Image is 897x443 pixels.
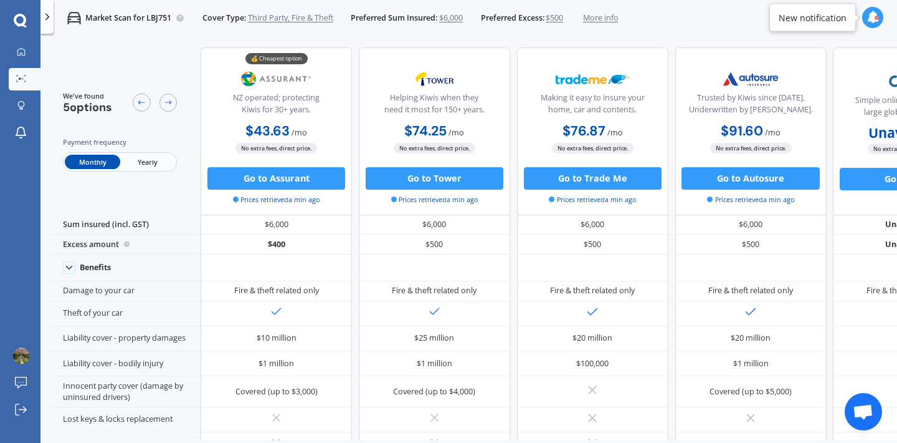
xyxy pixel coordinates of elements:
div: $6,000 [675,215,827,235]
span: Prices retrieved a min ago [707,195,794,205]
div: $20 million [731,333,771,344]
img: car.f15378c7a67c060ca3f3.svg [67,11,81,25]
div: Excess amount [49,235,201,255]
b: $43.63 [245,122,290,140]
span: / mo [448,127,464,138]
b: $91.60 [721,122,763,140]
div: Sum insured (incl. GST) [49,215,201,235]
img: Trademe.webp [556,65,630,93]
div: Fire & theft related only [234,285,319,296]
b: $74.25 [404,122,447,140]
span: Prices retrieved a min ago [391,195,478,205]
div: Innocent party cover (damage by uninsured drivers) [49,376,201,407]
span: Prices retrieved a min ago [233,195,320,205]
div: Theft of your car [49,301,201,326]
button: Go to Autosure [681,167,819,190]
div: $1 million [259,358,294,369]
b: $76.87 [562,122,605,140]
button: Go to Trade Me [524,167,662,190]
span: Prices retrieved a min ago [549,195,636,205]
img: Autosure.webp [714,65,788,93]
div: Covered (up to $4,000) [393,386,475,397]
div: Trusted by Kiwis since [DATE]. Underwritten by [PERSON_NAME]. [685,92,817,120]
div: $10 million [257,333,297,344]
div: Damage to your car [49,281,201,301]
span: $500 [546,12,563,24]
div: 💰 Cheapest option [245,53,308,64]
span: / mo [765,127,781,138]
span: Yearly [120,155,175,169]
button: Go to Tower [366,167,503,190]
span: Cover Type: [202,12,246,24]
div: New notification [779,11,847,24]
div: Liability cover - bodily injury [49,351,201,376]
img: Tower.webp [397,65,472,93]
div: Liability cover - property damages [49,326,201,351]
div: Payment frequency [63,137,178,148]
div: Lost keys & locks replacement [49,407,201,432]
div: $1 million [733,358,769,369]
span: Preferred Sum Insured: [351,12,437,24]
div: Fire & theft related only [392,285,477,296]
div: Fire & theft related only [550,285,635,296]
span: / mo [292,127,307,138]
div: Fire & theft related only [708,285,793,296]
p: Market Scan for LBJ751 [85,12,171,24]
span: No extra fees, direct price. [710,143,792,153]
span: Preferred Excess: [481,12,544,24]
span: More info [583,12,619,24]
div: Covered (up to $5,000) [710,386,792,397]
div: $20 million [572,333,612,344]
div: $400 [201,235,352,255]
span: 5 options [63,100,112,115]
div: $100,000 [576,358,609,369]
div: Covered (up to $3,000) [235,386,318,397]
span: Third Party, Fire & Theft [248,12,333,24]
span: $6,000 [439,12,463,24]
span: No extra fees, direct price. [394,143,475,153]
div: $1 million [417,358,452,369]
img: Assurant.png [239,65,313,93]
div: NZ operated; protecting Kiwis for 30+ years. [211,92,343,120]
div: $6,000 [201,215,352,235]
div: $500 [675,235,827,255]
span: We've found [63,91,112,101]
div: $500 [359,235,510,255]
div: $25 million [414,333,454,344]
div: $6,000 [359,215,510,235]
span: / mo [607,127,623,138]
div: $6,000 [517,215,668,235]
button: Go to Assurant [207,167,345,190]
span: Monthly [65,155,120,169]
div: $500 [517,235,668,255]
span: No extra fees, direct price. [235,143,317,153]
img: ACg8ocLPAzuoP7k4qTGFKtk0Kan4vdmM8fjblkouLQUOfiuYCeGEdup2=s96-c [13,348,30,364]
div: Benefits [80,263,111,273]
div: Making it easy to insure your home, car and contents. [526,92,658,120]
a: Open chat [845,393,882,431]
div: Helping Kiwis when they need it most for 150+ years. [368,92,500,120]
span: No extra fees, direct price. [552,143,634,153]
